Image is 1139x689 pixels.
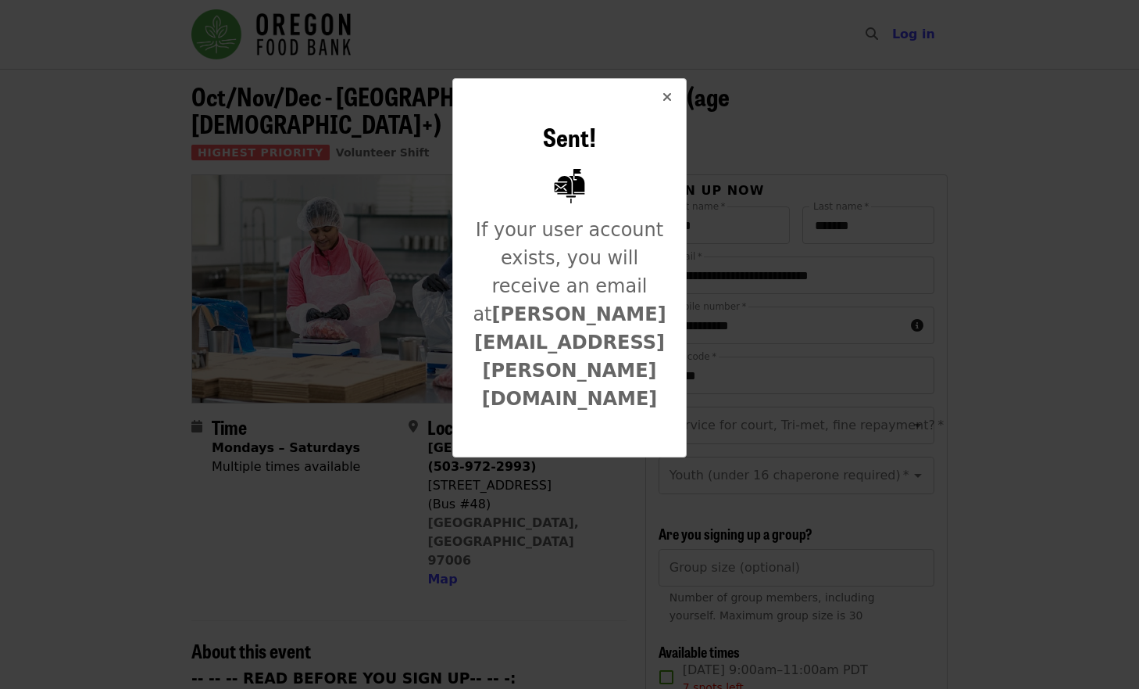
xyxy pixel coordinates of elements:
span: Sent! [543,118,596,155]
span: If your user account exists, you will receive an email at [473,219,666,410]
button: Close [648,79,686,117]
i: times icon [662,90,672,105]
img: Mailbox with letter inside [540,156,599,216]
strong: [PERSON_NAME][EMAIL_ADDRESS][PERSON_NAME][DOMAIN_NAME] [474,303,666,410]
